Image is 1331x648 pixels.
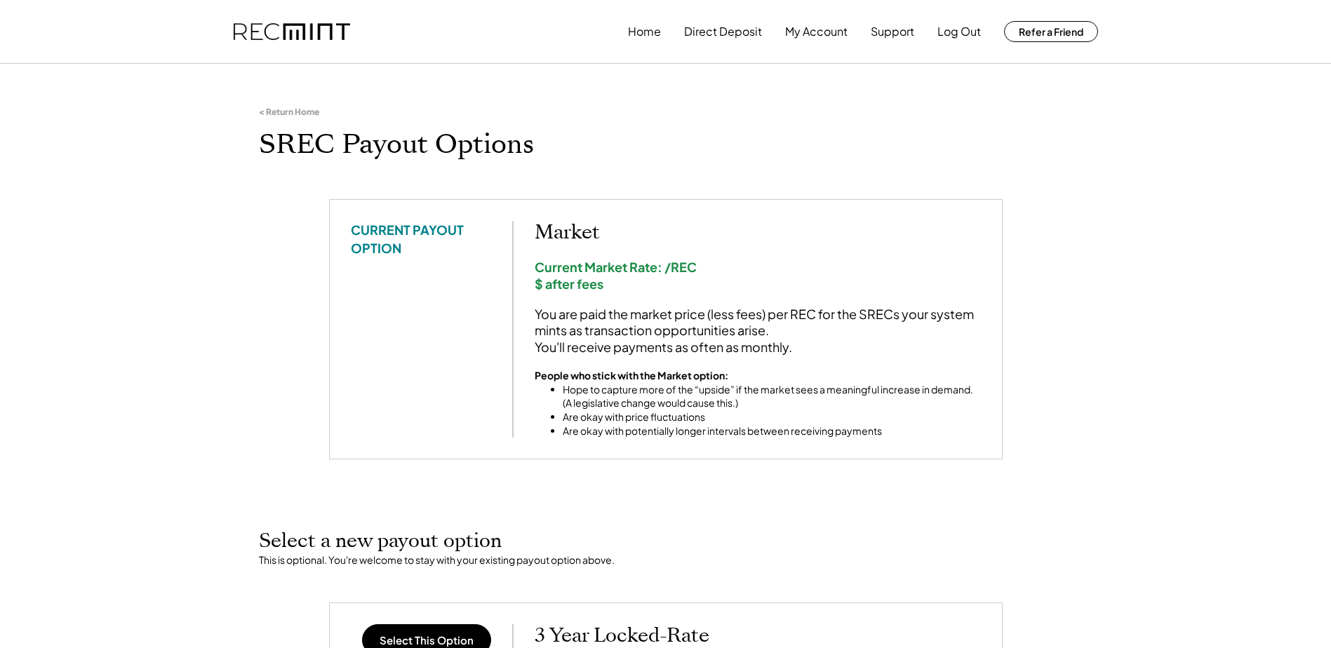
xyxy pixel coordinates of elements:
[234,23,350,41] img: recmint-logotype%403x.png
[259,107,319,118] div: < Return Home
[563,424,981,438] li: Are okay with potentially longer intervals between receiving payments
[259,553,1073,567] div: This is optional. You're welcome to stay with your existing payout option above.
[937,18,981,46] button: Log Out
[563,383,981,410] li: Hope to capture more of the “upside” if the market sees a meaningful increase in demand. (A legis...
[1004,21,1098,42] button: Refer a Friend
[259,128,1073,161] h1: SREC Payout Options
[351,221,491,256] div: CURRENT PAYOUT OPTION
[535,221,981,245] h2: Market
[535,369,728,382] strong: People who stick with the Market option:
[535,624,981,648] h2: 3 Year Locked-Rate
[535,259,981,292] div: Current Market Rate: /REC $ after fees
[785,18,848,46] button: My Account
[259,529,1073,553] h2: Select a new payout option
[871,18,914,46] button: Support
[684,18,762,46] button: Direct Deposit
[535,306,981,355] div: You are paid the market price (less fees) per REC for the SRECs your system mints as transaction ...
[563,410,981,424] li: Are okay with price fluctuations
[628,18,661,46] button: Home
